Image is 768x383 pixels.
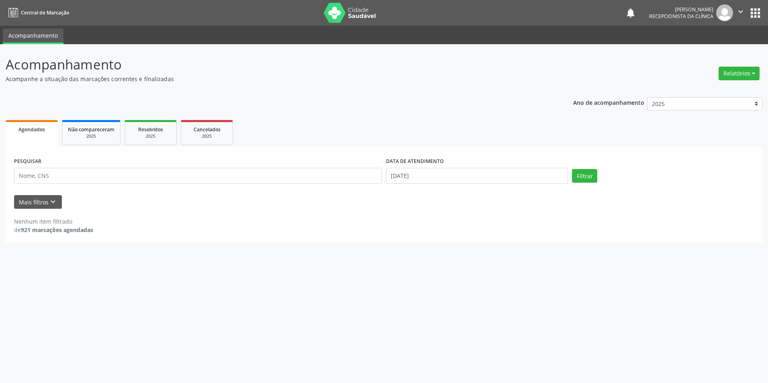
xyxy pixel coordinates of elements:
[386,155,444,168] label: DATA DE ATENDIMENTO
[649,6,713,13] div: [PERSON_NAME]
[748,6,762,20] button: apps
[14,155,41,168] label: PESQUISAR
[6,6,69,19] a: Central de Marcação
[3,29,63,44] a: Acompanhamento
[21,9,69,16] span: Central de Marcação
[386,168,568,184] input: Selecione um intervalo
[68,126,114,133] span: Não compareceram
[733,4,748,21] button: 
[736,7,745,16] i: 
[6,75,535,83] p: Acompanhe a situação das marcações correntes e finalizadas
[18,126,45,133] span: Agendados
[138,126,163,133] span: Resolvidos
[194,126,221,133] span: Cancelados
[14,217,93,226] div: Nenhum item filtrado
[14,226,93,234] div: de
[187,133,227,139] div: 2025
[625,7,636,18] button: notifications
[21,226,93,234] strong: 921 marcações agendadas
[131,133,171,139] div: 2025
[14,195,62,209] button: Mais filtroskeyboard_arrow_down
[14,168,382,184] input: Nome, CNS
[6,55,535,75] p: Acompanhamento
[716,4,733,21] img: img
[719,67,760,80] button: Relatórios
[49,198,57,206] i: keyboard_arrow_down
[68,133,114,139] div: 2025
[649,13,713,20] span: Recepcionista da clínica
[573,97,644,107] p: Ano de acompanhamento
[572,169,597,183] button: Filtrar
